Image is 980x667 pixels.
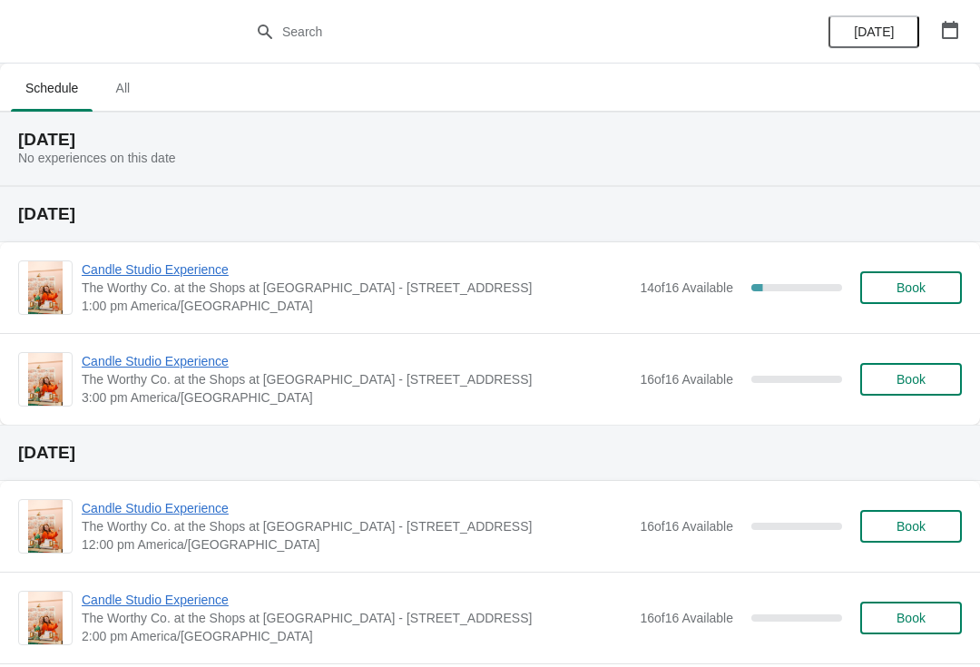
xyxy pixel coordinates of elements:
[18,205,962,223] h2: [DATE]
[82,279,631,297] span: The Worthy Co. at the Shops at [GEOGRAPHIC_DATA] - [STREET_ADDRESS]
[28,592,64,644] img: Candle Studio Experience | The Worthy Co. at the Shops at Clearfork - 5008 Gage Ave. | 2:00 pm Am...
[18,131,962,149] h2: [DATE]
[860,271,962,304] button: Book
[640,280,733,295] span: 14 of 16 Available
[82,499,631,517] span: Candle Studio Experience
[82,535,631,554] span: 12:00 pm America/[GEOGRAPHIC_DATA]
[897,280,926,295] span: Book
[281,15,735,48] input: Search
[640,519,733,534] span: 16 of 16 Available
[897,372,926,387] span: Book
[82,591,631,609] span: Candle Studio Experience
[100,72,145,104] span: All
[82,627,631,645] span: 2:00 pm America/[GEOGRAPHIC_DATA]
[860,602,962,634] button: Book
[28,353,64,406] img: Candle Studio Experience | The Worthy Co. at the Shops at Clearfork - 5008 Gage Ave. | 3:00 pm Am...
[18,444,962,462] h2: [DATE]
[854,25,894,39] span: [DATE]
[860,510,962,543] button: Book
[860,363,962,396] button: Book
[82,388,631,407] span: 3:00 pm America/[GEOGRAPHIC_DATA]
[897,519,926,534] span: Book
[28,500,64,553] img: Candle Studio Experience | The Worthy Co. at the Shops at Clearfork - 5008 Gage Ave. | 12:00 pm A...
[18,151,176,165] span: No experiences on this date
[82,609,631,627] span: The Worthy Co. at the Shops at [GEOGRAPHIC_DATA] - [STREET_ADDRESS]
[82,260,631,279] span: Candle Studio Experience
[897,611,926,625] span: Book
[82,517,631,535] span: The Worthy Co. at the Shops at [GEOGRAPHIC_DATA] - [STREET_ADDRESS]
[28,261,64,314] img: Candle Studio Experience | The Worthy Co. at the Shops at Clearfork - 5008 Gage Ave. | 1:00 pm Am...
[82,297,631,315] span: 1:00 pm America/[GEOGRAPHIC_DATA]
[640,611,733,625] span: 16 of 16 Available
[640,372,733,387] span: 16 of 16 Available
[828,15,919,48] button: [DATE]
[11,72,93,104] span: Schedule
[82,370,631,388] span: The Worthy Co. at the Shops at [GEOGRAPHIC_DATA] - [STREET_ADDRESS]
[82,352,631,370] span: Candle Studio Experience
